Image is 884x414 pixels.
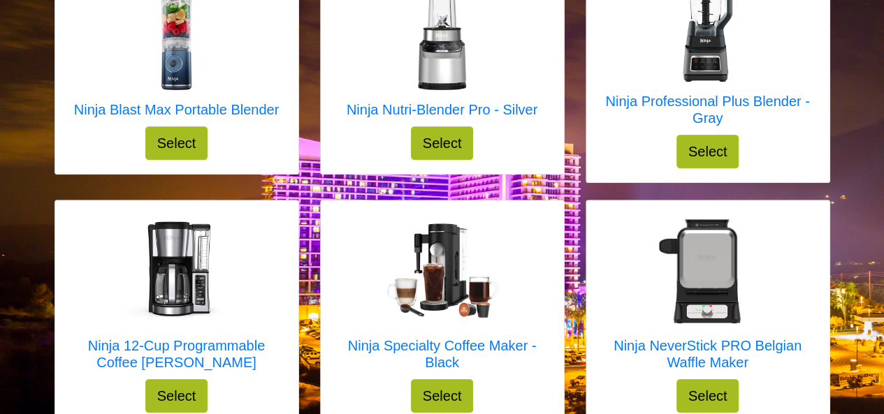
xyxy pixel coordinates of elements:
[600,214,816,379] a: Ninja NeverStick PRO Belgian Waffle Maker Ninja NeverStick PRO Belgian Waffle Maker
[600,337,816,371] h5: Ninja NeverStick PRO Belgian Waffle Maker
[676,135,739,168] button: Select
[69,214,284,379] a: Ninja 12-Cup Programmable Coffee Brewer Ninja 12-Cup Programmable Coffee [PERSON_NAME]
[676,379,739,413] button: Select
[121,214,233,326] img: Ninja 12-Cup Programmable Coffee Brewer
[74,101,279,118] h5: Ninja Blast Max Portable Blender
[335,337,550,371] h5: Ninja Specialty Coffee Maker - Black
[411,379,474,413] button: Select
[600,93,816,126] h5: Ninja Professional Plus Blender - Gray
[145,379,208,413] button: Select
[335,214,550,379] a: Ninja Specialty Coffee Maker - Black Ninja Specialty Coffee Maker - Black
[145,126,208,160] button: Select
[411,126,474,160] button: Select
[386,223,498,318] img: Ninja Specialty Coffee Maker - Black
[652,214,764,326] img: Ninja NeverStick PRO Belgian Waffle Maker
[347,101,537,118] h5: Ninja Nutri-Blender Pro - Silver
[69,337,284,371] h5: Ninja 12-Cup Programmable Coffee [PERSON_NAME]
